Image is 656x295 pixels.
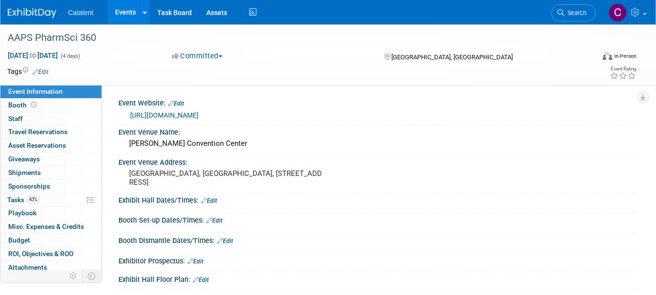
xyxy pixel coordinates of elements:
div: AAPS PharmSci 360 [4,29,583,47]
span: Event Information [8,87,63,95]
a: Event Information [0,85,101,98]
a: Booth [0,99,101,112]
div: Exhibit Hall Floor Plan: [118,272,637,285]
span: Playbook [8,209,36,217]
span: Booth not reserved yet [29,101,38,108]
div: [PERSON_NAME] Convention Center [126,136,629,151]
a: Edit [217,238,233,244]
div: Event Venue Address: [118,155,637,167]
a: Attachments [0,261,101,274]
a: Edit [193,277,209,283]
a: Search [551,4,596,21]
span: Misc. Expenses & Credits [8,223,84,230]
img: Format-Inperson.png [603,52,612,60]
a: ROI, Objectives & ROO [0,247,101,260]
div: Exhibitor Prospectus: [118,254,637,266]
div: Event Website: [118,96,637,108]
a: Shipments [0,166,101,179]
div: Booth Dismantle Dates/Times: [118,233,637,246]
td: Tags [7,67,49,76]
button: Committed [168,51,226,61]
a: Edit [33,69,49,75]
a: Edit [201,197,217,204]
span: Asset Reservations [8,141,66,149]
a: Budget [0,234,101,247]
span: Staff [8,115,23,122]
td: Personalize Event Tab Strip [65,270,82,282]
span: [GEOGRAPHIC_DATA], [GEOGRAPHIC_DATA] [391,53,513,61]
span: ROI, Objectives & ROO [8,250,73,258]
a: Edit [206,217,222,224]
div: Booth Set-up Dates/Times: [118,213,637,226]
a: Tasks43% [0,193,101,207]
a: Edit [187,258,203,265]
span: to [28,52,37,59]
pre: [GEOGRAPHIC_DATA], [GEOGRAPHIC_DATA], [STREET_ADDRESS] [129,169,324,187]
span: Tasks [7,196,40,204]
div: Event Venue Name: [118,125,637,137]
a: Giveaways [0,153,101,166]
div: Event Format [544,51,637,65]
a: Asset Reservations [0,139,101,152]
span: [DATE] [DATE] [7,51,58,60]
span: Giveaways [8,155,40,163]
img: Christina Szendi [608,3,627,22]
a: Staff [0,112,101,125]
span: Budget [8,236,30,244]
span: Search [564,9,587,17]
a: Sponsorships [0,180,101,193]
span: (4 days) [60,53,80,59]
div: Exhibit Hall Dates/Times: [118,193,637,206]
span: Shipments [8,169,41,176]
a: Travel Reservations [0,125,101,139]
div: Event Rating [610,67,636,71]
span: 43% [27,196,40,203]
span: Sponsorships [8,182,50,190]
a: [URL][DOMAIN_NAME] [130,111,199,119]
a: Playbook [0,207,101,220]
td: Toggle Event Tabs [82,270,102,282]
img: ExhibitDay [8,8,56,18]
span: Attachments [8,263,47,271]
a: Edit [168,100,184,107]
span: Catalent [68,9,93,17]
div: In-Person [614,52,637,60]
span: Booth [8,101,38,109]
a: Misc. Expenses & Credits [0,220,101,233]
span: Travel Reservations [8,128,67,136]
